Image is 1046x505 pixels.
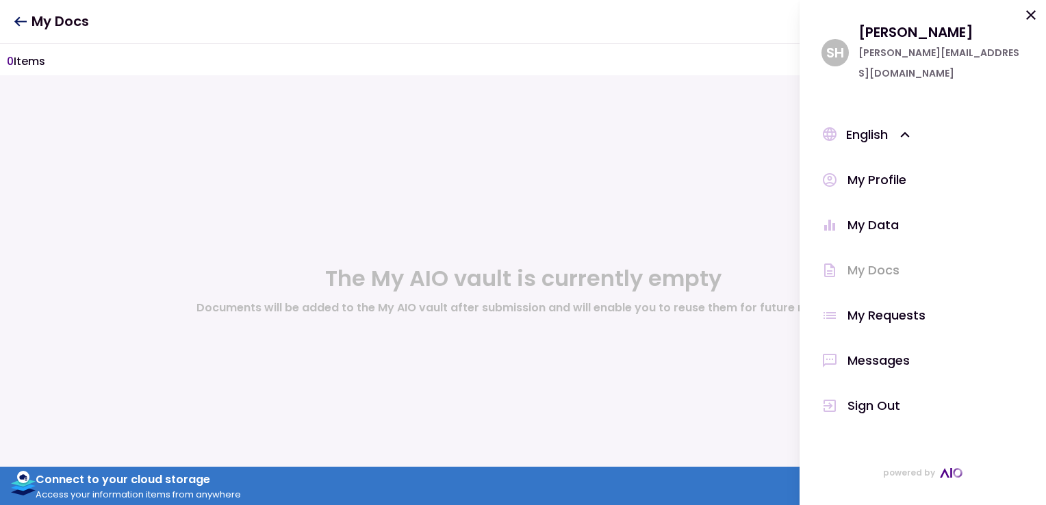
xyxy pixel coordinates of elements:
[7,53,14,69] span: 0
[846,125,914,145] div: English
[1023,7,1039,29] button: Ok, close
[36,471,241,488] div: Connect to your cloud storage
[847,260,900,281] div: My Docs
[7,53,45,70] div: Items
[858,22,1024,42] div: [PERSON_NAME]
[940,468,962,478] img: AIO Logo
[196,299,850,316] div: Documents will be added to the My AIO vault after submission and will enable you to reuse them fo...
[847,396,900,416] div: Sign Out
[847,305,926,326] div: My Requests
[14,8,89,36] h1: My Docs
[883,463,935,483] span: powered by
[858,42,1024,83] div: [PERSON_NAME][EMAIL_ADDRESS][DOMAIN_NAME]
[36,488,241,502] div: Access your information items from anywhere
[847,350,910,371] div: Messages
[325,264,722,292] h1: The My AIO vault is currently empty
[847,170,906,190] div: My Profile
[821,39,849,66] div: S H
[847,215,899,235] div: My Data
